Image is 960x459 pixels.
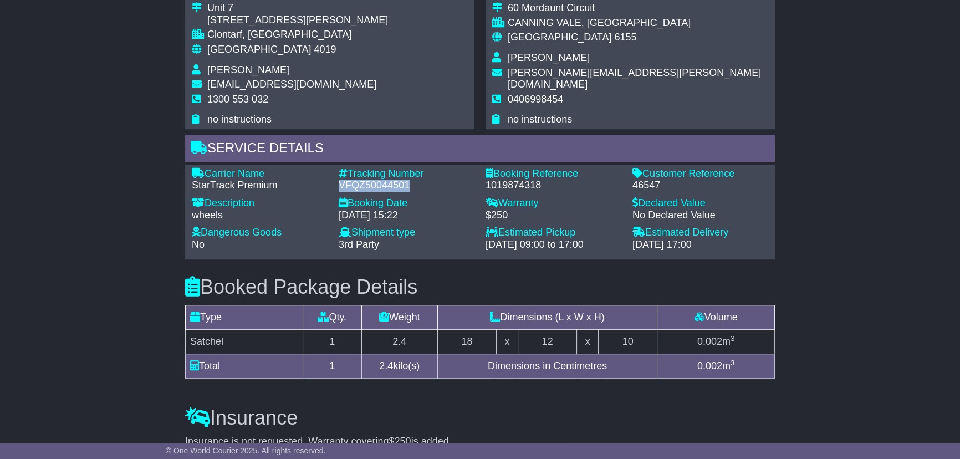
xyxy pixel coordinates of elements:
span: [EMAIL_ADDRESS][DOMAIN_NAME] [207,79,376,90]
div: Carrier Name [192,168,328,180]
div: Customer Reference [632,168,768,180]
span: No [192,239,205,250]
td: Dimensions in Centimetres [437,354,657,378]
span: 1300 553 032 [207,94,268,105]
td: 2.4 [361,329,437,354]
td: x [576,329,598,354]
div: CANNING VALE, [GEOGRAPHIC_DATA] [508,17,768,29]
span: [GEOGRAPHIC_DATA] [207,44,311,55]
div: $250 [486,210,621,222]
span: [GEOGRAPHIC_DATA] [508,32,611,43]
div: Clontarf, [GEOGRAPHIC_DATA] [207,29,388,41]
div: [DATE] 15:22 [339,210,474,222]
sup: 3 [731,334,735,343]
td: m [657,329,775,354]
div: [DATE] 09:00 to 17:00 [486,239,621,251]
td: Volume [657,305,775,329]
div: 60 Mordaunt Circuit [508,2,768,14]
td: Qty. [303,305,361,329]
span: 0.002 [697,336,722,347]
div: Insurance is not requested. Warranty covering is added. [185,436,775,448]
div: Booking Reference [486,168,621,180]
span: © One World Courier 2025. All rights reserved. [166,446,326,455]
td: 12 [518,329,577,354]
div: No Declared Value [632,210,768,222]
div: Dangerous Goods [192,227,328,239]
td: x [496,329,518,354]
div: Description [192,197,328,210]
div: Tracking Number [339,168,474,180]
span: 2.4 [379,360,393,371]
span: [PERSON_NAME] [508,52,590,63]
span: 0406998454 [508,94,563,105]
h3: Insurance [185,407,775,429]
div: Declared Value [632,197,768,210]
td: Weight [361,305,437,329]
td: 1 [303,354,361,378]
td: Total [186,354,303,378]
sup: 3 [731,359,735,367]
h3: Booked Package Details [185,276,775,298]
td: Type [186,305,303,329]
div: Estimated Pickup [486,227,621,239]
span: 4019 [314,44,336,55]
div: Estimated Delivery [632,227,768,239]
div: 1019874318 [486,180,621,192]
div: Booking Date [339,197,474,210]
td: kilo(s) [361,354,437,378]
div: Shipment type [339,227,474,239]
div: VFQZ50044501 [339,180,474,192]
td: 10 [599,329,657,354]
td: 1 [303,329,361,354]
span: [PERSON_NAME][EMAIL_ADDRESS][PERSON_NAME][DOMAIN_NAME] [508,67,761,90]
div: Service Details [185,135,775,165]
td: m [657,354,775,378]
span: [PERSON_NAME] [207,64,289,75]
td: Satchel [186,329,303,354]
div: StarTrack Premium [192,180,328,192]
span: 3rd Party [339,239,379,250]
div: Unit 7 [207,2,388,14]
span: 6155 [614,32,636,43]
div: wheels [192,210,328,222]
div: [STREET_ADDRESS][PERSON_NAME] [207,14,388,27]
span: $250 [389,436,411,447]
td: Dimensions (L x W x H) [437,305,657,329]
span: no instructions [207,114,272,125]
span: no instructions [508,114,572,125]
div: Warranty [486,197,621,210]
span: 0.002 [697,360,722,371]
div: 46547 [632,180,768,192]
td: 18 [437,329,496,354]
div: [DATE] 17:00 [632,239,768,251]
